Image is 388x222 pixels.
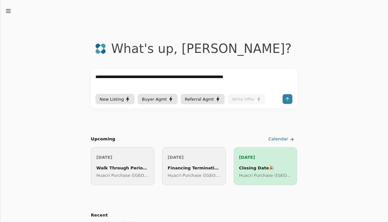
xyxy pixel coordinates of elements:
p: Huacri Purchase ([GEOGRAPHIC_DATA]) [239,172,292,179]
div: Walk Through Period Begins [96,165,149,171]
p: [DATE] [96,154,149,161]
button: Referral Agmt [181,94,225,104]
button: Buyer Agmt [138,94,177,104]
button: New Listing [95,94,134,104]
img: logo [95,43,106,54]
span: Referral Agmt [185,96,214,103]
span: Buyer Agmt [142,96,167,103]
a: [DATE]Financing Termination DeadlineHuacri Purchase ([GEOGRAPHIC_DATA]) [162,147,226,185]
span: Calendar [268,136,288,143]
h2: Upcoming [91,136,115,143]
a: Calendar [267,134,297,145]
p: Huacri Purchase ([GEOGRAPHIC_DATA]) [168,172,220,179]
p: Huacri Purchase ([GEOGRAPHIC_DATA]) [96,172,149,179]
div: What's up , [PERSON_NAME] ? [111,41,292,56]
div: Financing Termination Deadline [168,165,220,171]
p: [DATE] [239,154,292,161]
div: New Listing [100,96,130,103]
a: [DATE]Closing Date🎉Huacri Purchase ([GEOGRAPHIC_DATA]) [234,147,297,185]
p: [DATE] [168,154,220,161]
h2: Recent [91,211,297,219]
div: Closing Date 🎉 [239,165,292,171]
a: [DATE]Walk Through Period BeginsHuacri Purchase ([GEOGRAPHIC_DATA]) [91,147,154,185]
